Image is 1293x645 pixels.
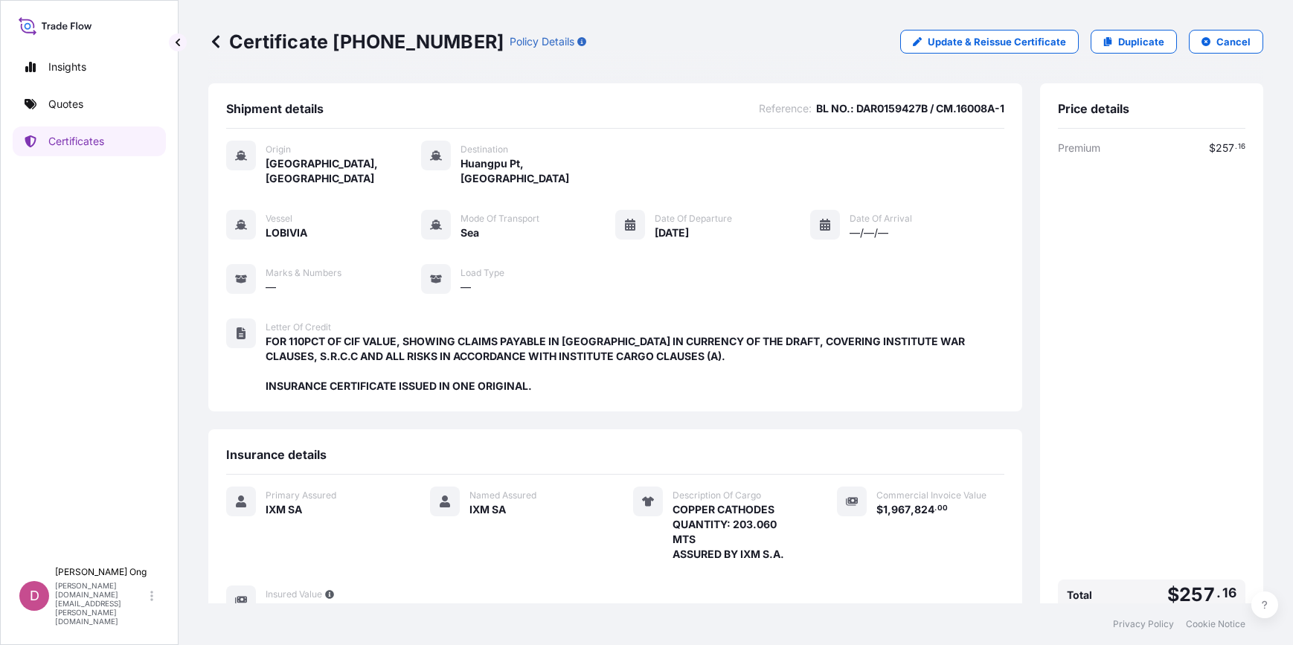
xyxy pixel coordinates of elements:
[655,213,732,225] span: Date of Departure
[266,334,1004,394] span: FOR 110PCT OF CIF VALUE, SHOWING CLAIMS PAYABLE IN [GEOGRAPHIC_DATA] IN CURRENCY OF THE DRAFT, CO...
[13,52,166,82] a: Insights
[1216,34,1251,49] p: Cancel
[48,134,104,149] p: Certificates
[30,588,39,603] span: D
[1113,618,1174,630] a: Privacy Policy
[1167,585,1179,604] span: $
[928,34,1066,49] p: Update & Reissue Certificate
[461,280,471,295] span: —
[1179,585,1215,604] span: 257
[911,504,914,515] span: ,
[461,267,504,279] span: Load Type
[266,267,341,279] span: Marks & Numbers
[850,225,888,240] span: —/—/—
[673,502,801,562] span: COPPER CATHODES QUANTITY: 203.060 MTS ASSURED BY IXM S.A.
[226,101,324,116] span: Shipment details
[266,225,307,240] span: LOBIVIA
[266,321,331,333] span: Letter of Credit
[1189,30,1263,54] button: Cancel
[1058,141,1100,155] span: Premium
[1235,144,1237,150] span: .
[1222,588,1236,597] span: 16
[900,30,1079,54] a: Update & Reissue Certificate
[759,101,812,116] span: Reference :
[1209,143,1216,153] span: $
[266,213,292,225] span: Vessel
[1118,34,1164,49] p: Duplicate
[13,126,166,156] a: Certificates
[55,566,147,578] p: [PERSON_NAME] Ong
[816,101,1004,116] span: BL NO.: DAR0159427B / CM.16008A-1
[55,581,147,626] p: [PERSON_NAME][DOMAIN_NAME][EMAIL_ADDRESS][PERSON_NAME][DOMAIN_NAME]
[266,156,421,186] span: [GEOGRAPHIC_DATA], [GEOGRAPHIC_DATA]
[655,225,689,240] span: [DATE]
[850,213,912,225] span: Date of Arrival
[1216,143,1234,153] span: 257
[461,156,616,186] span: Huangpu Pt, [GEOGRAPHIC_DATA]
[510,34,574,49] p: Policy Details
[461,225,479,240] span: Sea
[888,504,891,515] span: ,
[266,144,291,155] span: Origin
[266,588,322,600] span: Insured Value
[876,504,883,515] span: $
[891,504,911,515] span: 967
[1238,144,1245,150] span: 16
[914,504,934,515] span: 824
[469,490,536,501] span: Named Assured
[1091,30,1177,54] a: Duplicate
[461,144,508,155] span: Destination
[876,490,986,501] span: Commercial Invoice Value
[13,89,166,119] a: Quotes
[673,490,761,501] span: Description Of Cargo
[1186,618,1245,630] a: Cookie Notice
[266,280,276,295] span: —
[226,447,327,462] span: Insurance details
[1067,588,1092,603] span: Total
[48,97,83,112] p: Quotes
[48,60,86,74] p: Insights
[1058,101,1129,116] span: Price details
[937,506,948,511] span: 00
[266,502,302,517] span: IXM SA
[883,504,888,515] span: 1
[461,213,539,225] span: Mode of Transport
[266,490,336,501] span: Primary Assured
[208,30,504,54] p: Certificate [PHONE_NUMBER]
[469,502,506,517] span: IXM SA
[1216,588,1221,597] span: .
[934,506,937,511] span: .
